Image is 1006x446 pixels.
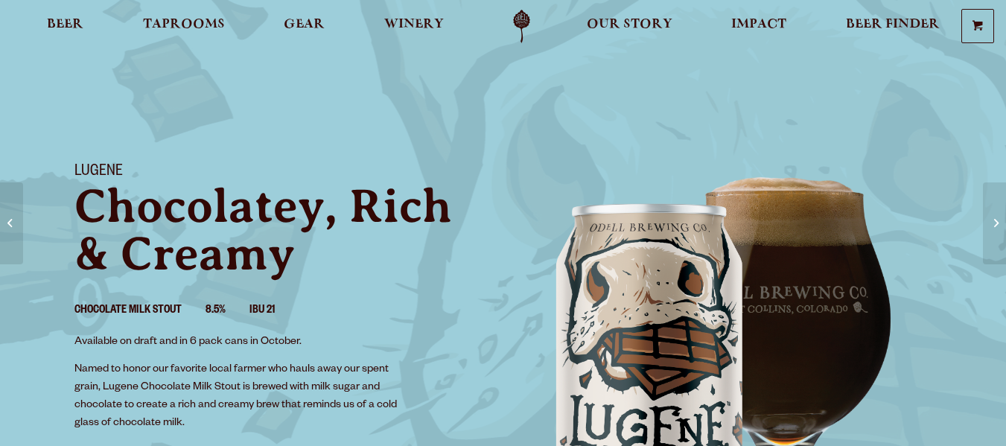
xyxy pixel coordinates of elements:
span: Beer [47,19,83,31]
span: Our Story [587,19,672,31]
li: IBU 21 [249,302,299,321]
span: Gear [284,19,325,31]
a: Winery [375,10,453,43]
li: Chocolate Milk Stout [74,302,206,321]
a: Beer Finder [836,10,949,43]
span: Impact [731,19,786,31]
a: Our Story [577,10,682,43]
p: Named to honor our favorite local farmer who hauls away our spent grain, Lugene Chocolate Milk St... [74,361,404,433]
a: Impact [722,10,796,43]
span: Taprooms [143,19,225,31]
a: Beer [37,10,93,43]
p: Chocolatey, Rich & Creamy [74,182,486,278]
span: Beer Finder [846,19,940,31]
span: Winery [384,19,444,31]
a: Taprooms [133,10,235,43]
li: 8.5% [206,302,249,321]
a: Odell Home [494,10,550,43]
a: Gear [274,10,334,43]
h1: Lugene [74,163,486,182]
p: Available on draft and in 6 pack cans in October. [74,334,404,351]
